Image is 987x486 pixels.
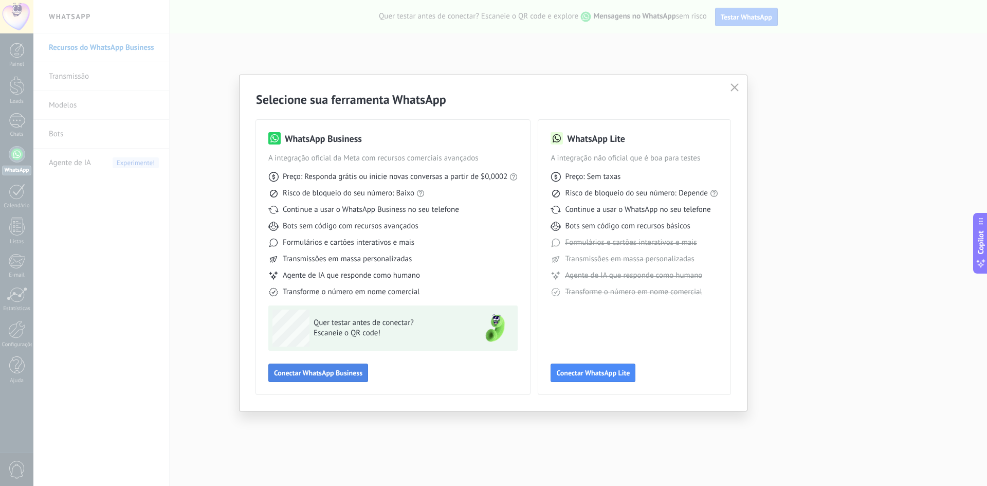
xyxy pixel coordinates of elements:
[565,172,620,182] span: Preço: Sem taxas
[565,221,690,231] span: Bots sem código com recursos básicos
[565,271,702,281] span: Agente de IA que responde como humano
[274,369,362,376] span: Conectar WhatsApp Business
[565,287,702,297] span: Transforme o número em nome comercial
[256,92,730,107] h2: Selecione sua ferramenta WhatsApp
[565,238,697,248] span: Formulários e cartões interativos e mais
[283,271,420,281] span: Agente de IA que responde como humano
[976,230,986,254] span: Copilot
[268,153,518,164] span: A integração oficial da Meta com recursos comerciais avançados
[283,205,459,215] span: Continue a usar o WhatsApp Business no seu telefone
[565,205,710,215] span: Continue a usar o WhatsApp no seu telefone
[283,172,507,182] span: Preço: Responda grátis ou inicie novas conversas a partir de $0,0002
[283,238,414,248] span: Formulários e cartões interativos e mais
[567,132,625,145] h3: WhatsApp Lite
[268,364,368,382] button: Conectar WhatsApp Business
[283,254,412,264] span: Transmissões em massa personalizadas
[565,254,694,264] span: Transmissões em massa personalizadas
[314,318,464,328] span: Quer testar antes de conectar?
[565,188,708,199] span: Risco de bloqueio do seu número: Depende
[283,188,414,199] span: Risco de bloqueio do seu número: Baixo
[477,310,514,347] img: green-phone.png
[551,364,635,382] button: Conectar WhatsApp Lite
[314,328,464,338] span: Escaneie o QR code!
[551,153,718,164] span: A integração não oficial que é boa para testes
[556,369,630,376] span: Conectar WhatsApp Lite
[285,132,362,145] h3: WhatsApp Business
[283,221,418,231] span: Bots sem código com recursos avançados
[283,287,419,297] span: Transforme o número em nome comercial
